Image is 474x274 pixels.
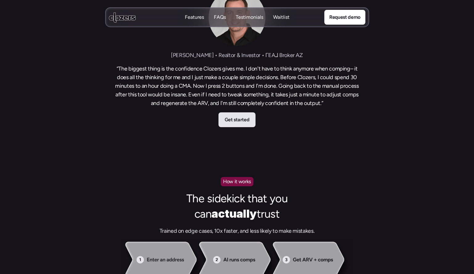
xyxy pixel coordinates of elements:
[324,10,365,25] a: Request demo
[132,227,342,235] h3: Trained on edge cases, 10x faster, and less likely to make mistakes.
[236,14,263,21] p: Testimonials
[214,14,226,21] p: FAQs
[236,14,263,21] a: TestimonialsTestimonials
[218,112,256,127] a: Get started
[225,116,249,124] p: Get started
[185,14,204,21] a: FeaturesFeatures
[273,14,289,21] p: Waitlist
[273,14,289,21] a: WaitlistWaitlist
[236,21,263,27] p: Testimonials
[214,21,226,27] p: FAQs
[211,207,257,220] strong: actually
[273,21,289,27] p: Waitlist
[329,13,360,21] p: Request demo
[185,14,204,21] p: Features
[114,64,360,107] h3: “The biggest thing is the confidence Clozers gives me. I don't have to think anymore when comping...
[223,178,251,186] p: How it works
[214,14,226,21] a: FAQsFAQs
[175,191,299,222] h2: The sidekick that you can trust
[185,21,204,27] p: Features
